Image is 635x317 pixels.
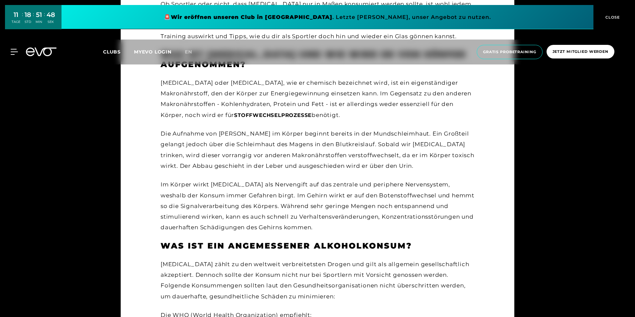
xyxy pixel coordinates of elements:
[545,45,616,59] a: Jetzt Mitglied werden
[553,49,608,54] span: Jetzt Mitglied werden
[103,49,134,55] a: Clubs
[234,112,312,118] a: Stoffwechselprozesse
[22,11,23,28] div: :
[593,5,630,29] button: CLOSE
[12,20,20,24] div: TAGE
[483,49,536,55] span: Gratis Probetraining
[161,241,474,251] h3: Was ist ein angemessener Alkoholkonsum?
[47,10,55,20] div: 48
[475,45,545,59] a: Gratis Probetraining
[161,128,474,171] div: Die Aufnahme von [PERSON_NAME] im Körper beginnt bereits in der Mundschleimhaut. Ein Großteil gel...
[25,10,31,20] div: 18
[185,48,200,56] a: en
[161,179,474,233] div: Im Körper wirkt [MEDICAL_DATA] als Nervengift auf das zentrale und periphere Nervensystem, weshal...
[47,20,55,24] div: SEK
[36,10,42,20] div: 51
[33,11,34,28] div: :
[161,77,474,120] div: [MEDICAL_DATA] oder [MEDICAL_DATA], wie er chemisch bezeichnet wird, ist ein eigenständiger Makro...
[44,11,45,28] div: :
[161,259,474,302] div: [MEDICAL_DATA] zählt zu den weltweit verbreitetsten Drogen und gilt als allgemein gesellschaftlic...
[134,49,172,55] a: MYEVO LOGIN
[12,10,20,20] div: 11
[604,14,620,20] span: CLOSE
[25,20,31,24] div: STD
[103,49,121,55] span: Clubs
[185,49,192,55] span: en
[36,20,42,24] div: MIN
